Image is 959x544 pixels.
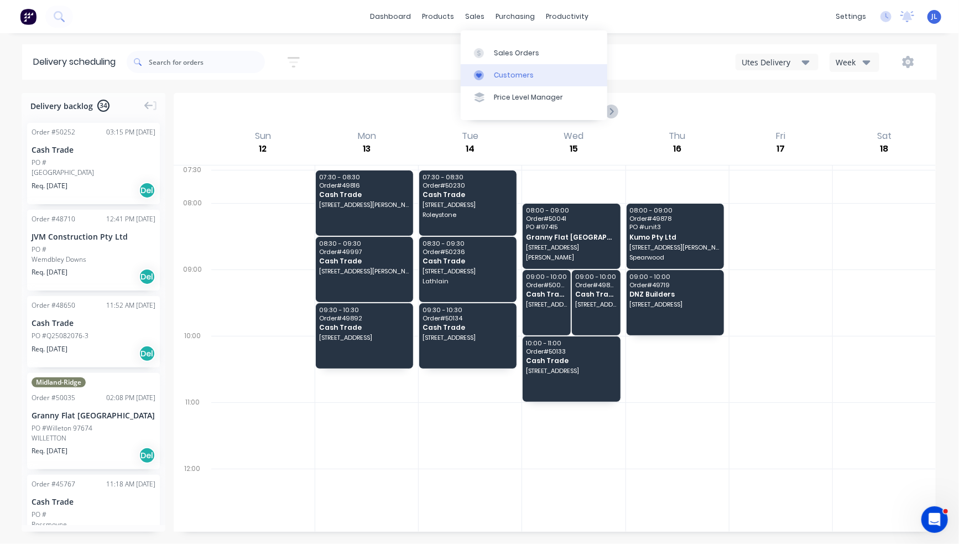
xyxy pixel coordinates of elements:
span: PO # unit3 [629,224,720,230]
div: 02:08 PM [DATE] [106,393,155,403]
div: 12:00 [174,462,211,529]
span: [STREET_ADDRESS] [526,244,616,251]
div: Week [836,56,868,68]
a: Customers [461,64,607,86]
div: 15 [566,142,581,156]
span: 10:00 - 11:00 [526,340,616,346]
span: [STREET_ADDRESS] [423,334,513,341]
span: Cash Trade [319,257,409,265]
span: Req. [DATE] [32,446,67,456]
span: JL [931,12,937,22]
div: Cash Trade [32,317,155,329]
div: Sun [252,131,274,142]
span: 09:00 - 10:00 [629,273,720,280]
div: 16 [670,142,685,156]
span: Order # 49997 [319,248,409,255]
span: Order # 49892 [319,315,409,322]
div: Del [139,182,155,199]
span: [STREET_ADDRESS][PERSON_NAME] [319,268,409,274]
span: Order # 50085 [526,282,567,288]
span: Lathlain [423,278,513,284]
span: DNZ Builders [629,291,720,298]
div: Order # 50252 [32,127,75,137]
div: Del [139,447,155,464]
button: Utes Delivery [736,54,819,70]
div: WILLETTON [32,433,155,443]
div: Sales Orders [494,48,539,58]
span: Order # 49837 [575,282,617,288]
div: 11:18 AM [DATE] [106,479,155,489]
div: products [417,8,460,25]
span: [STREET_ADDRESS] [526,367,616,374]
div: productivity [541,8,595,25]
span: Granny Flat [GEOGRAPHIC_DATA] [526,234,616,241]
span: Cash Trade [319,324,409,331]
div: Wed [560,131,587,142]
div: 14 [463,142,477,156]
span: [PERSON_NAME] [526,254,616,261]
span: 07:30 - 08:30 [319,174,409,180]
input: Search for orders [149,51,265,73]
div: Tue [458,131,482,142]
div: 12:41 PM [DATE] [106,214,155,224]
a: Sales Orders [461,42,607,64]
div: Cash Trade [32,144,155,156]
span: Roleystone [423,211,513,218]
div: Thu [666,131,689,142]
div: Sat [874,131,895,142]
span: Order # 50134 [423,315,513,322]
div: Order # 50035 [32,393,75,403]
div: Rossmoyne [32,520,155,530]
div: 11:52 AM [DATE] [106,301,155,310]
span: Spearwood [629,254,720,261]
iframe: Intercom live chat [921,506,948,533]
button: Week [830,53,879,72]
span: 08:00 - 09:00 [526,207,616,214]
span: Cash Trade [526,291,567,298]
div: Price Level Manager [494,92,563,102]
span: 09:00 - 10:00 [575,273,617,280]
div: 08:00 [174,196,211,263]
div: 11:00 [174,396,211,462]
div: PO # [32,158,46,168]
div: JVM Construction Pty Ltd [32,231,155,242]
div: [GEOGRAPHIC_DATA] [32,168,155,178]
div: Order # 45767 [32,479,75,489]
span: 09:00 - 10:00 [526,273,567,280]
span: Req. [DATE] [32,344,67,354]
div: 09:00 [174,263,211,329]
span: Cash Trade [423,257,513,265]
div: PO #Q25082076-3 [32,331,88,341]
span: Order # 49878 [629,215,720,222]
div: 18 [877,142,892,156]
div: Customers [494,70,534,80]
div: Granny Flat [GEOGRAPHIC_DATA] [32,410,155,421]
span: Cash Trade [423,324,513,331]
div: 13 [359,142,374,156]
span: Cash Trade [526,357,616,364]
div: PO # [32,510,46,520]
img: Factory [20,8,37,25]
span: [STREET_ADDRESS] [629,301,720,308]
span: 34 [97,100,110,112]
span: Req. [DATE] [32,181,67,191]
span: Midland-Ridge [32,377,86,387]
span: Order # 50236 [423,248,513,255]
div: 03:15 PM [DATE] [106,127,155,137]
div: 07:30 [174,163,211,196]
span: [STREET_ADDRESS][PERSON_NAME] [319,201,409,208]
div: Wemdbley Downs [32,255,155,265]
div: Order # 48650 [32,301,75,310]
span: Cash Trade [319,191,409,198]
span: 09:30 - 10:30 [423,307,513,313]
div: 12 [256,142,270,156]
span: [STREET_ADDRESS][PERSON_NAME] [575,301,617,308]
div: Delivery scheduling [22,44,127,80]
span: 09:30 - 10:30 [319,307,409,313]
span: [STREET_ADDRESS] [423,201,513,208]
span: Cash Trade [575,291,617,298]
span: Order # 50230 [423,182,513,189]
span: [STREET_ADDRESS][PERSON_NAME] [629,244,720,251]
div: 10:00 [174,329,211,396]
span: Kumo Pty Ltd [629,234,720,241]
